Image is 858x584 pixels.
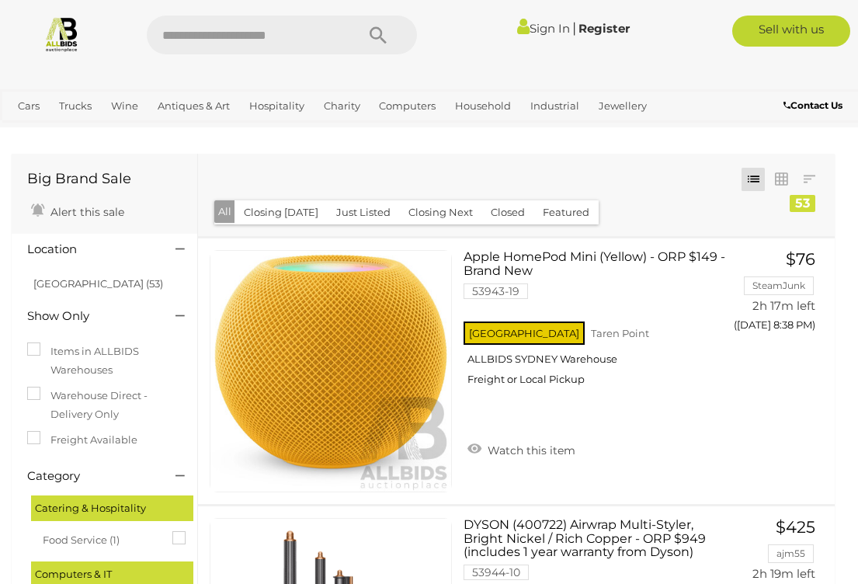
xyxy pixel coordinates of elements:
[105,93,144,119] a: Wine
[475,250,717,398] a: Apple HomePod Mini (Yellow) - ORP $149 - Brand New 53943-19 [GEOGRAPHIC_DATA] Taren Point ALLBIDS...
[484,443,575,457] span: Watch this item
[27,199,128,222] a: Alert this sale
[318,93,366,119] a: Charity
[27,243,152,256] h4: Location
[12,119,54,144] a: Office
[327,200,400,224] button: Just Listed
[234,200,328,224] button: Closing [DATE]
[732,16,850,47] a: Sell with us
[27,172,182,187] h1: Big Brand Sale
[339,16,417,54] button: Search
[464,437,579,461] a: Watch this item
[12,93,46,119] a: Cars
[112,119,234,144] a: [GEOGRAPHIC_DATA]
[578,21,630,36] a: Register
[27,342,182,379] label: Items in ALLBIDS Warehouses
[27,470,152,483] h4: Category
[524,93,585,119] a: Industrial
[43,16,80,52] img: Allbids.com.au
[790,195,815,212] div: 53
[373,93,442,119] a: Computers
[776,517,815,537] span: $425
[61,119,105,144] a: Sports
[517,21,570,36] a: Sign In
[53,93,98,119] a: Trucks
[740,250,819,339] a: $76 SteamJunk 2h 17m left ([DATE] 8:38 PM)
[151,93,236,119] a: Antiques & Art
[592,93,653,119] a: Jewellery
[43,527,159,549] span: Food Service (1)
[243,93,311,119] a: Hospitality
[214,200,235,223] button: All
[33,277,163,290] a: [GEOGRAPHIC_DATA] (53)
[786,249,815,269] span: $76
[449,93,517,119] a: Household
[783,99,842,111] b: Contact Us
[572,19,576,36] span: |
[27,310,152,323] h4: Show Only
[533,200,599,224] button: Featured
[399,200,482,224] button: Closing Next
[27,431,137,449] label: Freight Available
[47,205,124,219] span: Alert this sale
[31,495,193,521] div: Catering & Hospitality
[783,97,846,114] a: Contact Us
[481,200,534,224] button: Closed
[27,387,182,423] label: Warehouse Direct - Delivery Only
